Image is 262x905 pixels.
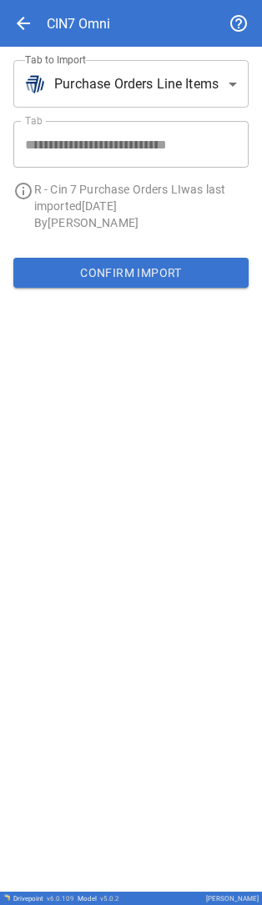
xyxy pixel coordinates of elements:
span: v 5.0.2 [100,895,119,902]
img: Drivepoint [3,894,10,901]
p: R - Cin 7 Purchase Orders LI was last imported [DATE] [34,181,249,214]
span: v 6.0.109 [47,895,74,902]
span: Purchase Orders Line Items [54,74,219,94]
label: Tab [25,113,43,128]
button: Confirm Import [13,258,249,288]
span: arrow_back [13,13,33,33]
img: brand icon not found [25,74,45,94]
label: Tab to Import [25,53,86,67]
div: Model [78,895,119,902]
div: Drivepoint [13,895,74,902]
p: By [PERSON_NAME] [34,214,249,231]
div: [PERSON_NAME] [206,895,259,902]
span: info_outline [13,181,33,201]
div: CIN7 Omni [47,16,110,32]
